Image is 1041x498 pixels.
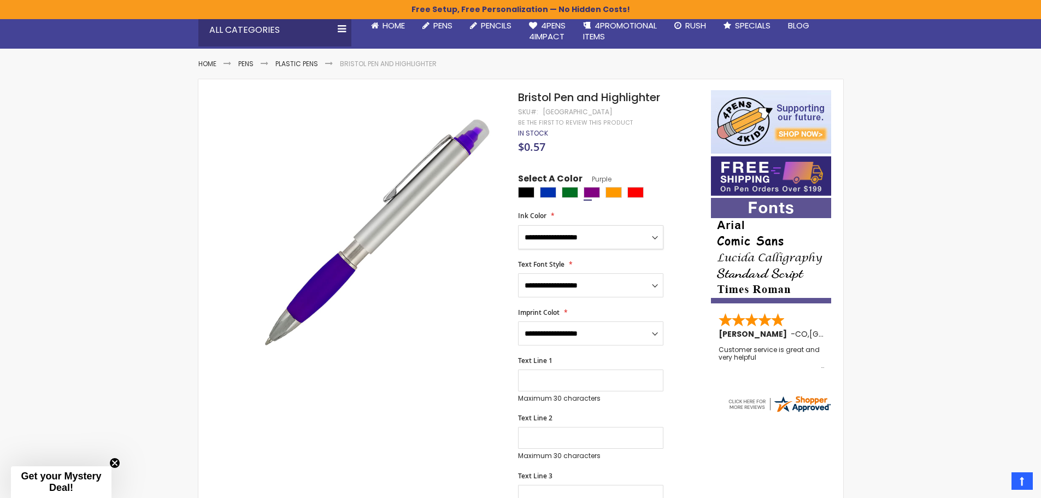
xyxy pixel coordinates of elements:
[666,14,715,38] a: Rush
[715,14,779,38] a: Specials
[711,156,831,196] img: Free shipping on orders over $199
[719,329,791,339] span: [PERSON_NAME]
[540,187,556,198] div: Blue
[433,20,452,31] span: Pens
[414,14,461,38] a: Pens
[461,14,520,38] a: Pencils
[574,14,666,49] a: 4PROMOTIONALITEMS
[518,308,560,317] span: Imprint Colot
[711,198,831,303] img: font-personalization-examples
[518,260,564,269] span: Text Font Style
[520,14,574,49] a: 4Pens4impact
[518,413,552,423] span: Text Line 2
[788,20,809,31] span: Blog
[275,59,318,68] a: Plastic Pens
[605,187,622,198] div: Orange
[809,329,890,339] span: [GEOGRAPHIC_DATA]
[543,108,613,116] div: [GEOGRAPHIC_DATA]
[518,452,663,460] p: Maximum 30 characters
[518,356,552,365] span: Text Line 1
[238,59,254,68] a: Pens
[727,394,832,414] img: 4pens.com widget logo
[518,128,548,138] span: In stock
[518,139,545,154] span: $0.57
[685,20,706,31] span: Rush
[719,346,825,370] div: Customer service is great and very helpful
[518,173,583,188] span: Select A Color
[518,119,633,127] a: Be the first to review this product
[518,107,538,116] strong: SKU
[383,20,405,31] span: Home
[529,20,566,42] span: 4Pens 4impact
[711,90,831,154] img: 4pens 4 kids
[583,174,611,184] span: Purple
[518,394,663,403] p: Maximum 30 characters
[727,407,832,416] a: 4pens.com certificate URL
[518,129,548,138] div: Availability
[254,106,504,356] img: bristol_side_purplw_1.jpg
[518,211,546,220] span: Ink Color
[791,329,890,339] span: - ,
[518,471,552,481] span: Text Line 3
[481,20,511,31] span: Pencils
[735,20,771,31] span: Specials
[1011,472,1033,490] a: Top
[562,187,578,198] div: Green
[198,59,216,68] a: Home
[109,458,120,468] button: Close teaser
[518,90,660,105] span: Bristol Pen and Highlighter
[362,14,414,38] a: Home
[584,187,600,198] div: Purple
[627,187,644,198] div: Red
[518,187,534,198] div: Black
[11,466,111,498] div: Get your Mystery Deal!Close teaser
[21,471,101,493] span: Get your Mystery Deal!
[198,14,351,46] div: All Categories
[779,14,818,38] a: Blog
[340,60,437,68] li: Bristol Pen and Highlighter
[583,20,657,42] span: 4PROMOTIONAL ITEMS
[795,329,808,339] span: CO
